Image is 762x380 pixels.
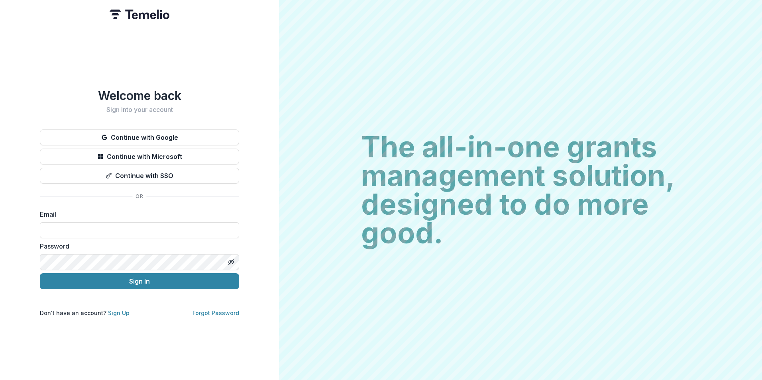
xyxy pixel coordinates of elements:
button: Continue with SSO [40,168,239,184]
a: Sign Up [108,309,130,316]
button: Continue with Microsoft [40,149,239,165]
label: Email [40,210,234,219]
a: Forgot Password [192,309,239,316]
label: Password [40,241,234,251]
p: Don't have an account? [40,309,130,317]
button: Continue with Google [40,129,239,145]
button: Sign In [40,273,239,289]
button: Toggle password visibility [225,256,238,268]
h1: Welcome back [40,88,239,103]
h2: Sign into your account [40,106,239,114]
img: Temelio [110,10,169,19]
